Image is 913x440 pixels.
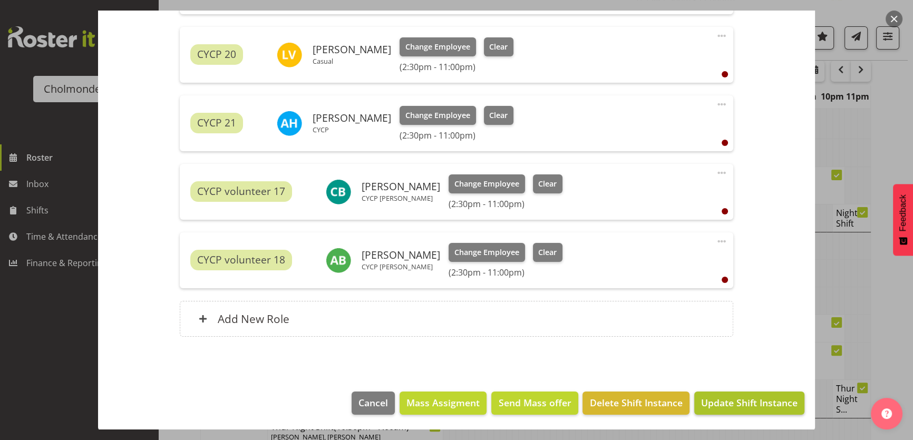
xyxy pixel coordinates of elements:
[362,181,440,192] h6: [PERSON_NAME]
[362,249,440,261] h6: [PERSON_NAME]
[313,44,391,55] h6: [PERSON_NAME]
[197,47,236,62] span: CYCP 20
[484,106,514,125] button: Clear
[498,396,571,409] span: Send Mass offer
[881,408,892,419] img: help-xxl-2.png
[400,37,476,56] button: Change Employee
[701,396,798,409] span: Update Shift Instance
[590,396,683,409] span: Delete Shift Instance
[449,199,562,209] h6: (2:30pm - 11:00pm)
[313,112,391,124] h6: [PERSON_NAME]
[277,42,302,67] img: lynne-veal6958.jpg
[405,41,470,53] span: Change Employee
[533,174,563,193] button: Clear
[893,184,913,256] button: Feedback - Show survey
[313,57,391,65] p: Casual
[197,115,236,131] span: CYCP 21
[722,277,728,283] div: User is clocked out
[454,247,519,258] span: Change Employee
[362,262,440,271] p: CYCP [PERSON_NAME]
[218,312,289,326] h6: Add New Role
[400,106,476,125] button: Change Employee
[405,110,470,121] span: Change Employee
[197,252,285,268] span: CYCP volunteer 18
[326,248,351,273] img: amelie-brandt11629.jpg
[313,125,391,134] p: CYCP
[406,396,480,409] span: Mass Assigment
[489,41,508,53] span: Clear
[352,392,395,415] button: Cancel
[489,110,508,121] span: Clear
[449,267,562,278] h6: (2:30pm - 11:00pm)
[722,208,728,214] div: User is clocked out
[197,184,285,199] span: CYCP volunteer 17
[400,62,513,72] h6: (2:30pm - 11:00pm)
[538,178,557,190] span: Clear
[538,247,557,258] span: Clear
[491,392,578,415] button: Send Mass offer
[400,130,513,141] h6: (2:30pm - 11:00pm)
[454,178,519,190] span: Change Employee
[898,194,908,231] span: Feedback
[533,243,563,262] button: Clear
[484,37,514,56] button: Clear
[362,194,440,202] p: CYCP [PERSON_NAME]
[326,179,351,204] img: charlotte-bottcher11626.jpg
[694,392,804,415] button: Update Shift Instance
[358,396,388,409] span: Cancel
[582,392,689,415] button: Delete Shift Instance
[722,140,728,146] div: User is clocked out
[277,111,302,136] img: alexzarn-harmer11855.jpg
[722,71,728,77] div: User is clocked out
[449,243,525,262] button: Change Employee
[400,392,487,415] button: Mass Assigment
[449,174,525,193] button: Change Employee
